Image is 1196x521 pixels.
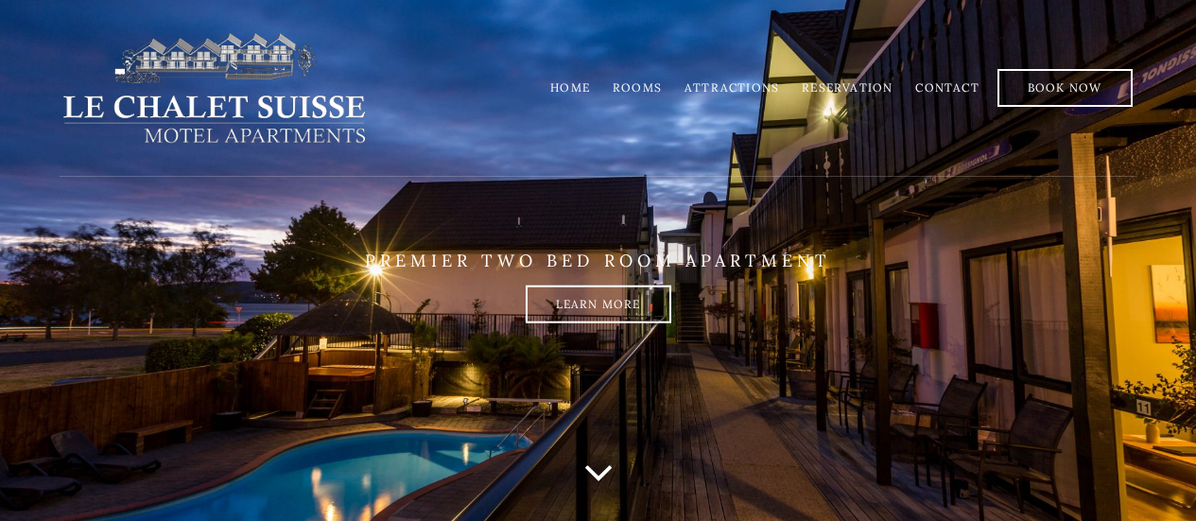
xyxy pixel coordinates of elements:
a: Reservation [802,80,893,95]
a: Contact [915,80,979,95]
a: Rooms [613,80,662,95]
img: lechaletsuisse [60,31,369,145]
p: PREMIER TWO BED ROOM APARTMENT [60,251,1137,271]
a: Learn more [526,285,671,322]
a: Home [550,80,590,95]
a: Attractions [685,80,779,95]
a: Book Now [997,69,1133,107]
